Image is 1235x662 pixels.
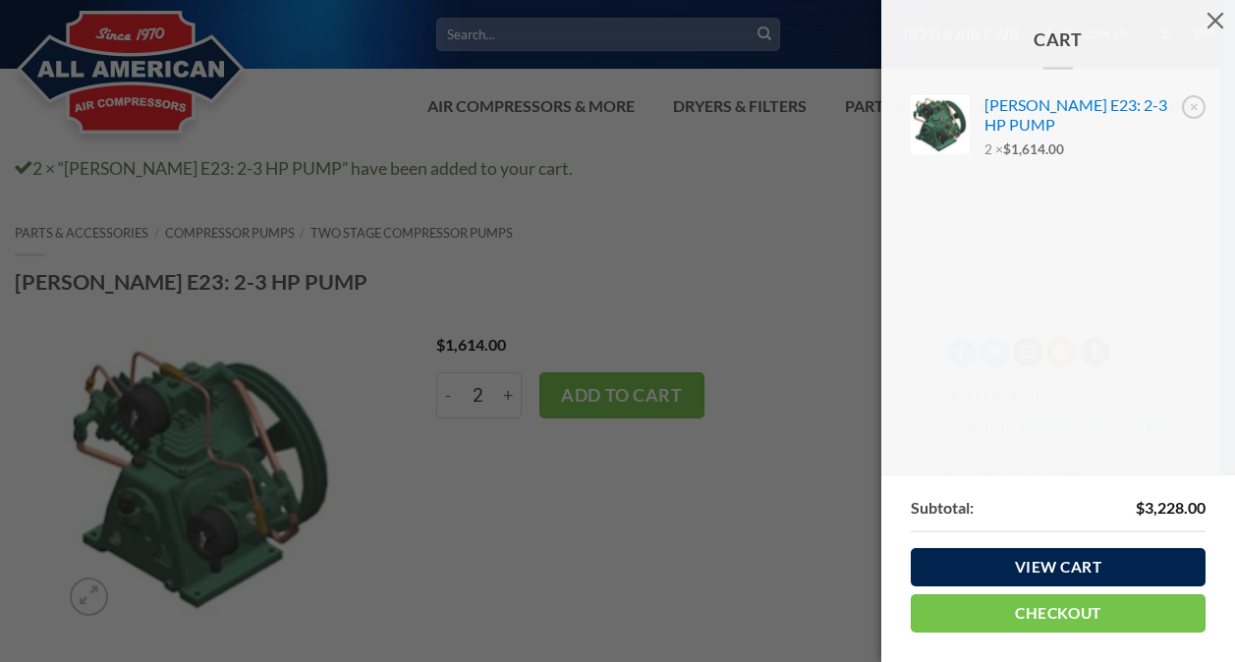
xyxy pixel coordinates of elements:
span: $ [1003,141,1011,157]
a: View cart [911,548,1206,586]
span: Cart [911,29,1206,51]
a: Checkout [911,594,1206,633]
bdi: 3,228.00 [1136,498,1206,517]
span: $ [1136,498,1145,517]
a: Remove Curtis E23: 2-3 HP PUMP from cart [1182,95,1206,119]
a: [PERSON_NAME] E23: 2-3 HP PUMP [984,95,1176,137]
span: 2 × [984,140,1064,158]
strong: Subtotal: [911,495,974,521]
bdi: 1,614.00 [1003,141,1064,157]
